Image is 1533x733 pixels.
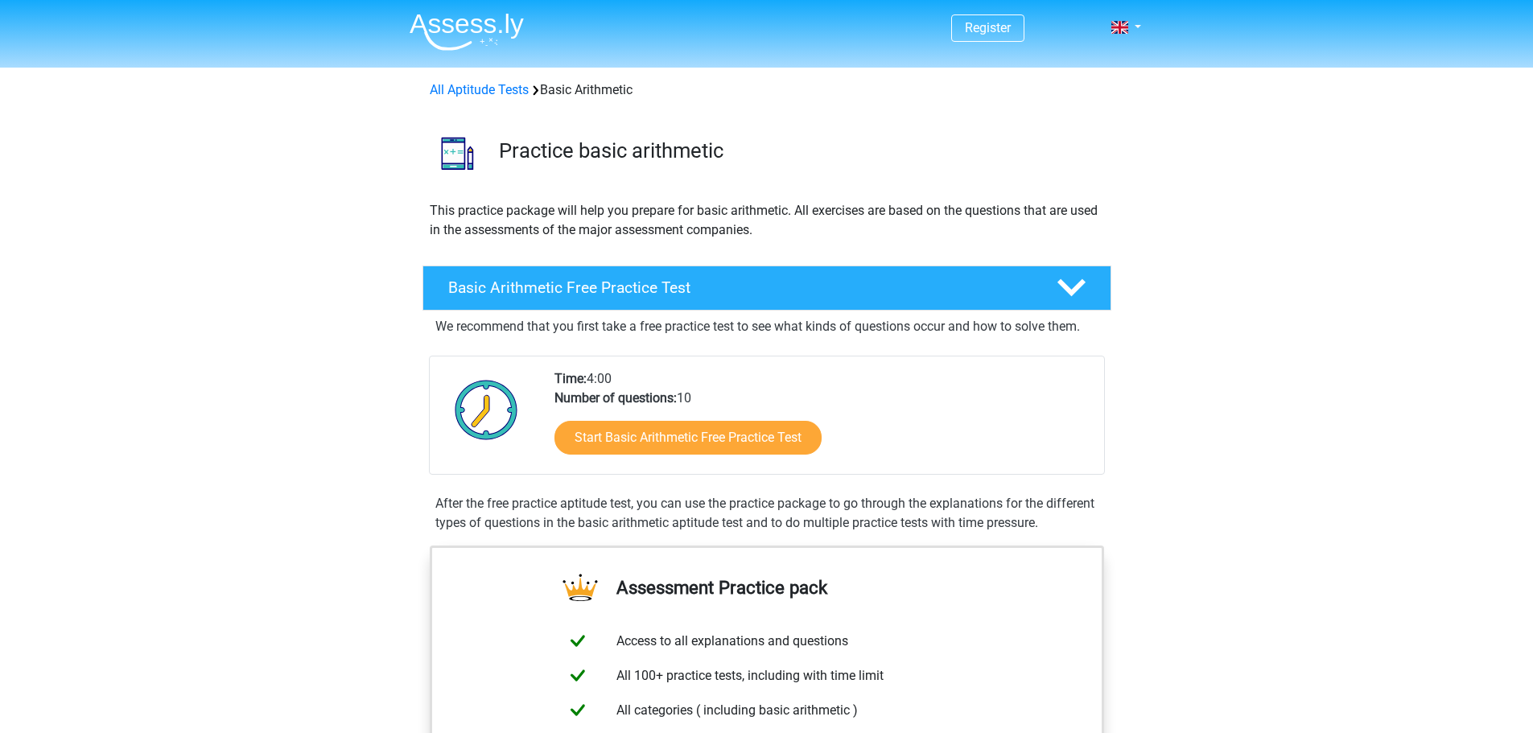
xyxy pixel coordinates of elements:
b: Number of questions: [554,390,677,406]
div: 4:00 10 [542,369,1103,474]
img: basic arithmetic [423,119,492,187]
a: Basic Arithmetic Free Practice Test [416,266,1118,311]
div: After the free practice aptitude test, you can use the practice package to go through the explana... [429,494,1105,533]
b: Time: [554,371,587,386]
p: This practice package will help you prepare for basic arithmetic. All exercises are based on the ... [430,201,1104,240]
h4: Basic Arithmetic Free Practice Test [448,278,1031,297]
a: All Aptitude Tests [430,82,529,97]
div: Basic Arithmetic [423,80,1111,100]
a: Register [965,20,1011,35]
h3: Practice basic arithmetic [499,138,1098,163]
img: Clock [446,369,527,450]
p: We recommend that you first take a free practice test to see what kinds of questions occur and ho... [435,317,1098,336]
a: Start Basic Arithmetic Free Practice Test [554,421,822,455]
img: Assessly [410,13,524,51]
